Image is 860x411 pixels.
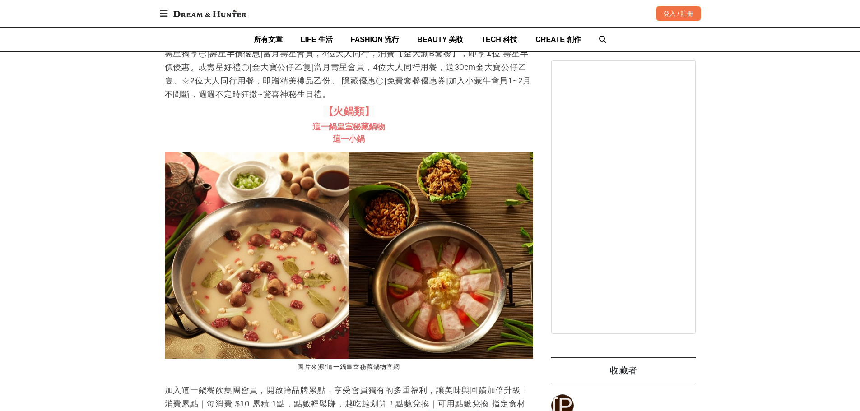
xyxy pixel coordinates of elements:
span: 這一鍋皇室秘藏鍋物 [312,122,385,131]
span: CREATE 創作 [535,36,581,43]
figcaption: 圖片來源/這一鍋皇室秘藏鍋物官網 [165,359,533,376]
span: 所有文章 [254,36,283,43]
a: CREATE 創作 [535,28,581,51]
span: 收藏者 [610,365,637,375]
img: Dream & Hunter [168,5,251,22]
span: 【火鍋類】 [323,106,375,117]
a: 所有文章 [254,28,283,51]
div: 登入 / 註冊 [656,6,701,21]
a: BEAUTY 美妝 [417,28,463,51]
p: 壽星獨享㊀|壽星半價優惠|當月壽星會員，4位大人同行，消費【金大鋤B套餐】，即享𝟭位 壽星半價優惠。或壽星好禮㊁|金大寶公仔乙隻|當月壽星會員，4位大人同行用餐，送30cm金大寶公仔乙隻。☆2位... [165,47,533,101]
span: TECH 科技 [481,36,517,43]
span: 這一小鍋 [333,134,365,143]
a: LIFE 生活 [301,28,333,51]
span: FASHION 流行 [351,36,400,43]
a: FASHION 流行 [351,28,400,51]
span: LIFE 生活 [301,36,333,43]
span: BEAUTY 美妝 [417,36,463,43]
a: TECH 科技 [481,28,517,51]
img: 2025生日優惠餐廳，8月壽星優惠慶祝生日訂起來，當月壽星優惠&當日壽星免費一次看 [165,152,533,359]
